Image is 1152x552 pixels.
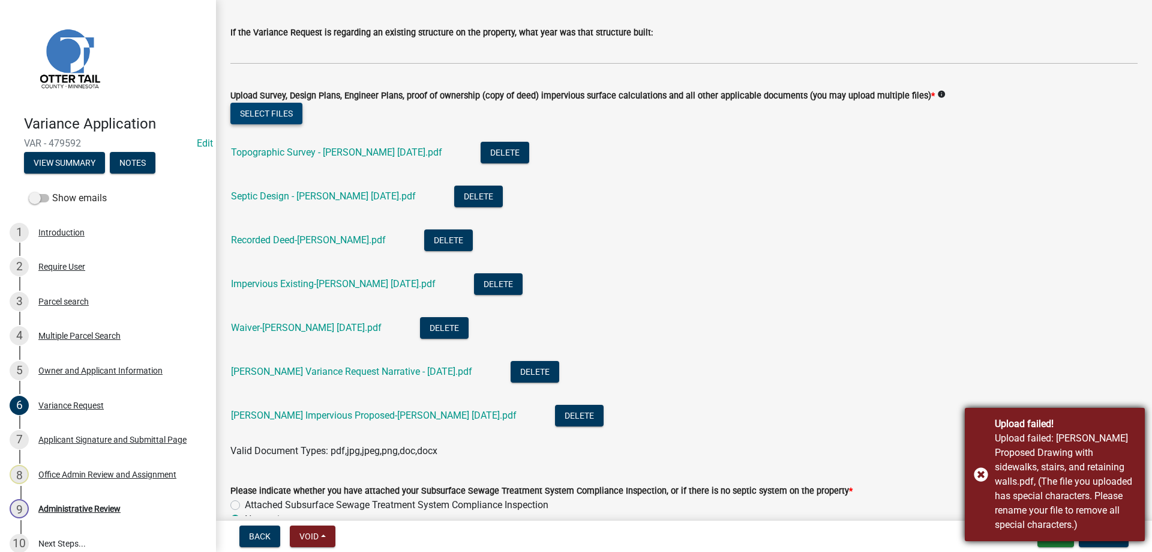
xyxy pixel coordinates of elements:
wm-modal-confirm: Delete Document [481,148,529,159]
i: info [937,90,946,99]
button: View Summary [24,152,105,174]
button: Notes [110,152,155,174]
div: Parcel search [38,297,89,306]
wm-modal-confirm: Delete Document [555,411,604,422]
h4: Variance Application [24,115,206,133]
div: 3 [10,292,29,311]
wm-modal-confirm: Delete Document [474,279,523,291]
a: [PERSON_NAME] Variance Request Narrative - [DATE].pdf [231,366,472,377]
div: Upload failed: Schroeder Proposed Drawing with sidewalks, stairs, and retaining walls.pdf, (The f... [995,431,1136,532]
button: Delete [420,317,469,339]
label: Attached Subsurface Sewage Treatment System Compliance Inspection [245,498,548,512]
div: Administrative Review [38,505,121,513]
button: Back [239,526,280,547]
div: 6 [10,396,29,415]
img: Otter Tail County, Minnesota [24,13,114,103]
wm-modal-confirm: Delete Document [424,235,473,247]
div: 1 [10,223,29,242]
a: Waiver-[PERSON_NAME] [DATE].pdf [231,322,382,333]
a: [PERSON_NAME] Impervious Proposed-[PERSON_NAME] [DATE].pdf [231,410,517,421]
label: Upload Survey, Design Plans, Engineer Plans, proof of ownership (copy of deed) impervious surface... [230,92,935,100]
div: Owner and Applicant Information [38,366,163,375]
label: Please indicate whether you have attached your Subsurface Sewage Treatment System Compliance Insp... [230,487,853,496]
wm-modal-confirm: Edit Application Number [197,138,213,149]
label: No septic system on property [245,512,368,527]
wm-modal-confirm: Delete Document [511,367,559,378]
div: 9 [10,499,29,518]
wm-modal-confirm: Delete Document [420,323,469,335]
a: Edit [197,138,213,149]
button: Void [290,526,335,547]
button: Delete [555,405,604,426]
button: Delete [481,142,529,163]
div: Require User [38,262,85,271]
label: Show emails [29,191,107,205]
button: Delete [454,186,503,207]
button: Delete [424,229,473,251]
wm-modal-confirm: Summary [24,159,105,168]
div: 4 [10,326,29,345]
span: Back [249,532,271,541]
button: Delete [474,273,523,295]
span: Valid Document Types: pdf,jpg,jpeg,png,doc,docx [230,445,437,456]
wm-modal-confirm: Delete Document [454,192,503,203]
a: Impervious Existing-[PERSON_NAME] [DATE].pdf [231,278,436,290]
span: Void [299,532,319,541]
label: If the Variance Request is regarding an existing structure on the property, what year was that st... [230,29,653,37]
div: 7 [10,430,29,449]
div: Applicant Signature and Submittal Page [38,435,187,444]
div: Variance Request [38,401,104,410]
a: Recorded Deed-[PERSON_NAME].pdf [231,234,386,246]
span: VAR - 479592 [24,138,192,149]
div: Introduction [38,228,85,237]
button: Delete [511,361,559,383]
div: 5 [10,361,29,380]
div: Office Admin Review and Assignment [38,470,176,479]
div: Multiple Parcel Search [38,332,121,340]
div: 8 [10,465,29,484]
wm-modal-confirm: Notes [110,159,155,168]
div: 2 [10,257,29,276]
a: Septic Design - [PERSON_NAME] [DATE].pdf [231,190,416,202]
a: Topographic Survey - [PERSON_NAME] [DATE].pdf [231,147,442,158]
div: Upload failed! [995,417,1136,431]
button: Select files [230,103,302,124]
